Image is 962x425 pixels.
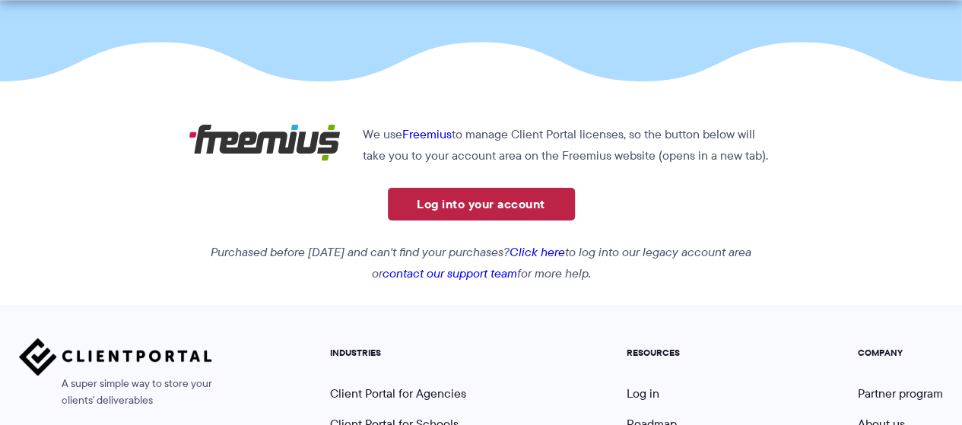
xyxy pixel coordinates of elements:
[189,124,341,161] img: Freemius logo
[330,385,466,402] a: Client Portal for Agencies
[510,243,565,261] a: Click here
[858,385,943,402] a: Partner program
[330,347,484,358] h5: INDUSTRIES
[388,188,575,220] a: Log into your account
[383,265,517,282] a: contact our support team
[189,124,773,167] p: We use to manage Client Portal licenses, so the button below will take you to your account area o...
[211,243,751,282] em: Purchased before [DATE] and can't find your purchases? to log into our legacy account area or for...
[19,376,212,409] span: A super simple way to store your clients' deliverables
[402,125,451,143] a: Freemius
[627,347,715,358] h5: RESOURCES
[858,347,943,358] h5: COMPANY
[627,385,659,402] a: Log in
